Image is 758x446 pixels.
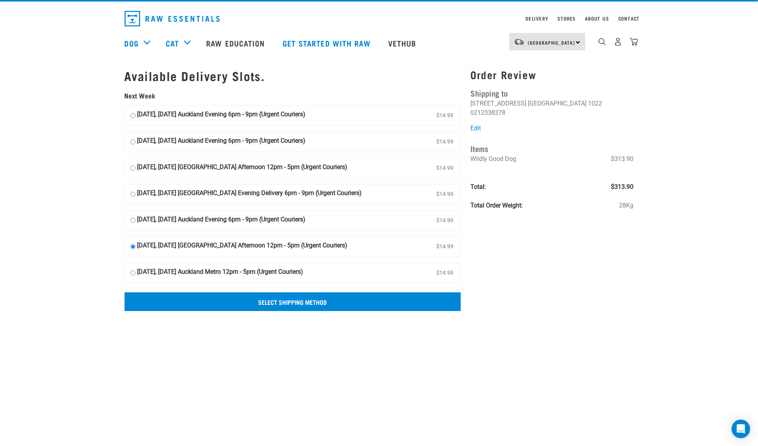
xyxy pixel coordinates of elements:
[380,28,426,59] a: Vethub
[619,201,633,210] span: 28Kg
[528,100,602,107] li: [GEOGRAPHIC_DATA] 1022
[137,110,306,121] strong: [DATE], [DATE] Auckland Evening 6pm - 9pm (Urgent Couriers)
[130,188,135,200] input: [DATE], [DATE] [GEOGRAPHIC_DATA] Evening Delivery 6pm - 9pm (Urgent Couriers) $14.99
[125,11,220,26] img: Raw Essentials Logo
[470,202,523,209] strong: Total Order Weight:
[130,215,135,226] input: [DATE], [DATE] Auckland Evening 6pm - 9pm (Urgent Couriers) $14.99
[558,17,576,20] a: Stores
[630,38,638,46] img: home-icon@2x.png
[130,162,135,174] input: [DATE], [DATE] [GEOGRAPHIC_DATA] Afternoon 12pm - 5pm (Urgent Couriers) $14.99
[435,162,455,174] span: $14.99
[137,267,304,279] strong: [DATE], [DATE] Auckland Metro 12pm - 5pm (Urgent Couriers)
[137,162,348,174] strong: [DATE], [DATE] [GEOGRAPHIC_DATA] Afternoon 12pm - 5pm (Urgent Couriers)
[470,109,505,116] li: 0212338378
[470,155,516,162] span: Wildly Good Dog
[611,154,633,164] span: $313.90
[514,38,524,45] img: van-moving.png
[137,136,306,148] strong: [DATE], [DATE] Auckland Evening 6pm - 9pm (Urgent Couriers)
[435,267,455,279] span: $14.99
[435,110,455,121] span: $14.99
[125,69,461,83] h1: Available Delivery Slots.
[435,136,455,148] span: $14.99
[598,38,606,45] img: home-icon-1@2x.png
[585,17,609,20] a: About Us
[435,188,455,200] span: $14.99
[618,17,640,20] a: Contact
[137,215,306,226] strong: [DATE], [DATE] Auckland Evening 6pm - 9pm (Urgent Couriers)
[130,136,135,148] input: [DATE], [DATE] Auckland Evening 6pm - 9pm (Urgent Couriers) $14.99
[130,110,135,121] input: [DATE], [DATE] Auckland Evening 6pm - 9pm (Urgent Couriers) $14.99
[611,182,633,192] span: $313.90
[125,92,461,100] h5: Next Week
[130,267,135,279] input: [DATE], [DATE] Auckland Metro 12pm - 5pm (Urgent Couriers) $14.99
[470,183,486,190] strong: Total:
[137,188,362,200] strong: [DATE], [DATE] [GEOGRAPHIC_DATA] Evening Delivery 6pm - 9pm (Urgent Couriers)
[198,28,274,59] a: Raw Education
[125,37,139,49] a: Dog
[435,215,455,226] span: $14.99
[526,17,548,20] a: Delivery
[528,41,575,44] span: [GEOGRAPHIC_DATA]
[137,241,348,252] strong: [DATE], [DATE] [GEOGRAPHIC_DATA] Afternoon 12pm - 5pm (Urgent Couriers)
[470,69,633,81] h3: Order Review
[614,38,622,46] img: user.png
[166,37,179,49] a: Cat
[470,100,526,107] li: [STREET_ADDRESS]
[118,8,640,29] nav: dropdown navigation
[125,292,461,311] input: Select Shipping Method
[435,241,455,252] span: $14.99
[130,241,135,252] input: [DATE], [DATE] [GEOGRAPHIC_DATA] Afternoon 12pm - 5pm (Urgent Couriers) $14.99
[470,87,633,99] h4: Shipping to
[470,142,633,154] h4: Items
[470,124,481,132] a: Edit
[275,28,380,59] a: Get started with Raw
[732,420,750,438] div: Open Intercom Messenger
